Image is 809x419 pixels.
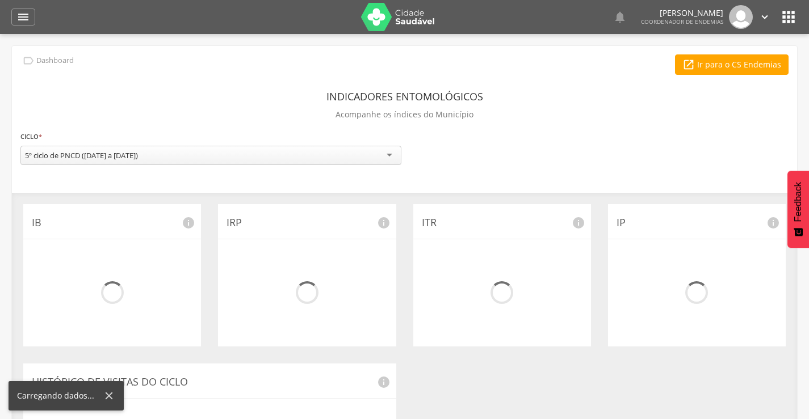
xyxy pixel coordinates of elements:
[22,54,35,67] i: 
[422,215,582,230] p: ITR
[641,9,723,17] p: [PERSON_NAME]
[572,216,585,230] i: info
[11,9,35,26] a: 
[20,130,42,143] label: Ciclo
[227,215,387,230] p: IRP
[779,8,798,26] i: 
[377,216,391,230] i: info
[793,182,803,222] span: Feedback
[641,18,723,26] span: Coordenador de Endemias
[182,216,195,230] i: info
[32,375,388,390] p: Histórico de Visitas do Ciclo
[613,5,627,29] a: 
[326,86,483,107] header: Indicadores Entomológicos
[36,56,74,65] p: Dashboard
[336,107,473,122] p: Acompanhe os índices do Município
[32,215,192,230] p: IB
[682,58,695,71] i: 
[617,215,777,230] p: IP
[377,375,391,389] i: info
[758,11,771,23] i: 
[613,10,627,24] i: 
[16,10,30,24] i: 
[25,150,138,160] div: 5º ciclo de PNCD ([DATE] a [DATE])
[787,171,809,248] button: Feedback - Mostrar pesquisa
[766,216,780,230] i: info
[758,5,771,29] a: 
[17,390,103,401] div: Carregando dados...
[675,54,789,75] a: Ir para o CS Endemias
